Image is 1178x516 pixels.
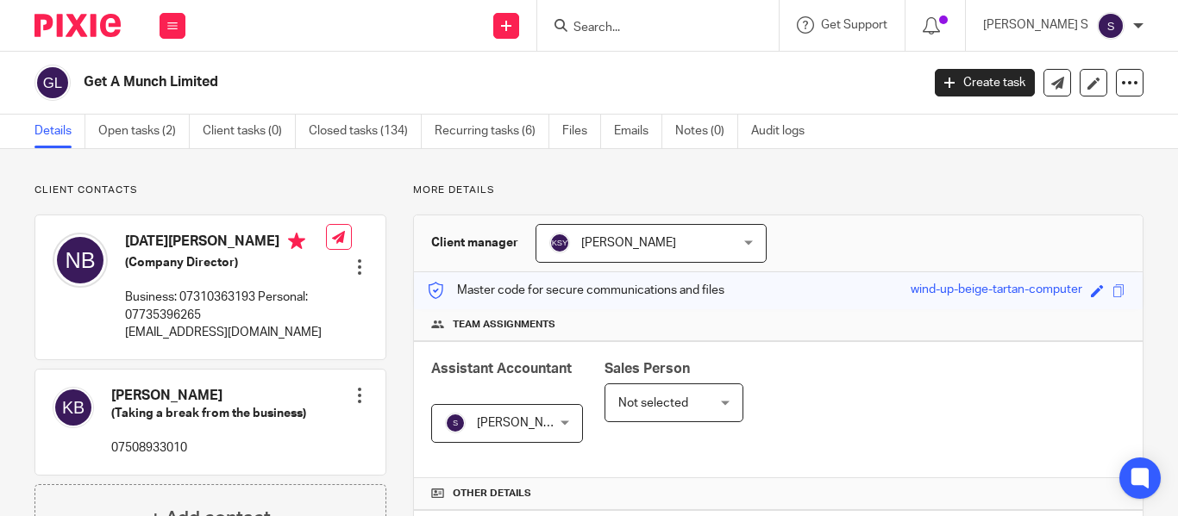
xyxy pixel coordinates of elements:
p: Master code for secure communications and files [427,282,724,299]
a: Details [34,115,85,148]
span: Not selected [618,397,688,409]
p: [EMAIL_ADDRESS][DOMAIN_NAME] [125,324,326,341]
p: More details [413,183,1144,197]
span: [PERSON_NAME] [581,237,676,249]
h5: (Company Director) [125,254,326,271]
span: Other details [453,487,531,500]
a: Emails [614,115,662,148]
a: Create task [935,69,1035,96]
img: svg%3E [445,413,466,433]
h4: [DATE][PERSON_NAME] [125,233,326,254]
p: [PERSON_NAME] S [983,16,1088,34]
img: svg%3E [34,65,71,101]
img: svg%3E [53,233,108,288]
img: svg%3E [53,387,94,428]
i: Primary [288,233,305,250]
span: Team assignments [453,318,555,332]
a: Open tasks (2) [98,115,190,148]
p: Client contacts [34,183,386,197]
a: Audit logs [751,115,818,148]
h4: [PERSON_NAME] [111,387,306,405]
span: Sales Person [605,362,690,376]
input: Search [572,21,727,36]
a: Notes (0) [675,115,738,148]
a: Closed tasks (134) [309,115,422,148]
h3: Client manager [431,234,518,252]
h5: (Taking a break from the business) [111,405,306,422]
span: [PERSON_NAME] S [477,417,582,429]
span: Assistant Accountant [431,362,572,376]
p: 07508933010 [111,439,306,457]
a: Files [562,115,601,148]
a: Client tasks (0) [203,115,296,148]
span: Get Support [821,19,887,31]
img: Pixie [34,14,121,37]
p: Business: 07310363193 Personal: 07735396265 [125,289,326,324]
a: Recurring tasks (6) [435,115,549,148]
h2: Get A Munch Limited [84,73,744,91]
img: svg%3E [549,233,570,253]
img: svg%3E [1097,12,1125,40]
div: wind-up-beige-tartan-computer [911,281,1082,301]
